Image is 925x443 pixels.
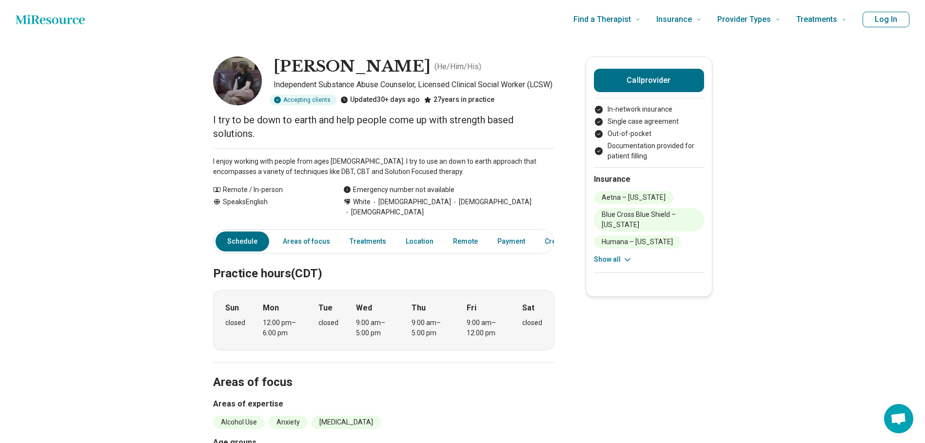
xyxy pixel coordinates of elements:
[263,318,300,338] div: 12:00 pm – 6:00 pm
[225,318,245,328] div: closed
[213,113,554,140] p: I try to be down to earth and help people come up with strength based solutions.
[213,290,554,350] div: When does the program meet?
[447,231,484,251] a: Remote
[424,95,494,105] div: 27 years in practice
[863,12,909,27] button: Log In
[412,302,426,314] strong: Thu
[492,231,531,251] a: Payment
[884,404,913,433] a: Open chat
[717,13,771,26] span: Provider Types
[318,302,333,314] strong: Tue
[594,104,704,161] ul: Payment options
[343,207,424,217] span: [DEMOGRAPHIC_DATA]
[213,57,262,105] img: Linda Helmer, Independent Substance Abuse Counselor
[594,141,704,161] li: Documentation provided for patient filling
[277,231,336,251] a: Areas of focus
[274,79,554,91] p: Independent Substance Abuse Counselor, Licensed Clinical Social Worker (LCSW)
[434,61,481,73] p: ( He/Him/His )
[263,302,279,314] strong: Mon
[539,231,588,251] a: Credentials
[356,302,372,314] strong: Wed
[594,104,704,115] li: In-network insurance
[269,416,308,429] li: Anxiety
[213,197,324,217] div: Speaks English
[216,231,269,251] a: Schedule
[467,318,504,338] div: 9:00 am – 12:00 pm
[371,197,451,207] span: [DEMOGRAPHIC_DATA]
[213,242,554,282] h2: Practice hours (CDT)
[573,13,631,26] span: Find a Therapist
[213,156,554,177] p: I enjoy working with people from ages [DEMOGRAPHIC_DATA]. I try to use an down to earth approach ...
[796,13,837,26] span: Treatments
[656,13,692,26] span: Insurance
[340,95,420,105] div: Updated 30+ days ago
[356,318,394,338] div: 9:00 am – 5:00 pm
[594,173,704,185] h2: Insurance
[344,231,392,251] a: Treatments
[594,129,704,139] li: Out-of-pocket
[522,318,542,328] div: closed
[451,197,531,207] span: [DEMOGRAPHIC_DATA]
[225,302,239,314] strong: Sun
[312,416,381,429] li: [MEDICAL_DATA]
[594,69,704,92] button: Callprovider
[343,185,454,195] div: Emergency number not available
[274,57,431,77] h1: [PERSON_NAME]
[594,116,704,127] li: Single case agreement
[353,197,371,207] span: White
[594,208,704,231] li: Blue Cross Blue Shield – [US_STATE]
[467,302,476,314] strong: Fri
[270,95,336,105] div: Accepting clients
[522,302,534,314] strong: Sat
[213,416,265,429] li: Alcohol Use
[412,318,449,338] div: 9:00 am – 5:00 pm
[594,191,673,204] li: Aetna – [US_STATE]
[400,231,439,251] a: Location
[213,398,554,410] h3: Areas of expertise
[213,185,324,195] div: Remote / In-person
[594,254,632,265] button: Show all
[16,10,85,29] a: Home page
[318,318,338,328] div: closed
[213,351,554,391] h2: Areas of focus
[594,235,681,249] li: Humana – [US_STATE]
